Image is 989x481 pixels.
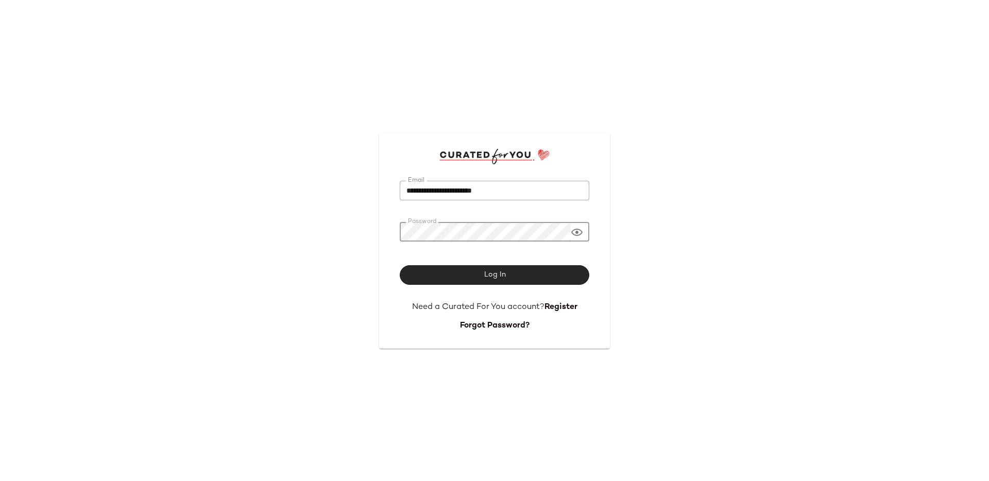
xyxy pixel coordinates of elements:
[439,149,550,164] img: cfy_login_logo.DGdB1djN.svg
[400,265,589,285] button: Log In
[544,303,577,312] a: Register
[483,271,505,279] span: Log In
[460,321,530,330] a: Forgot Password?
[412,303,544,312] span: Need a Curated For You account?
